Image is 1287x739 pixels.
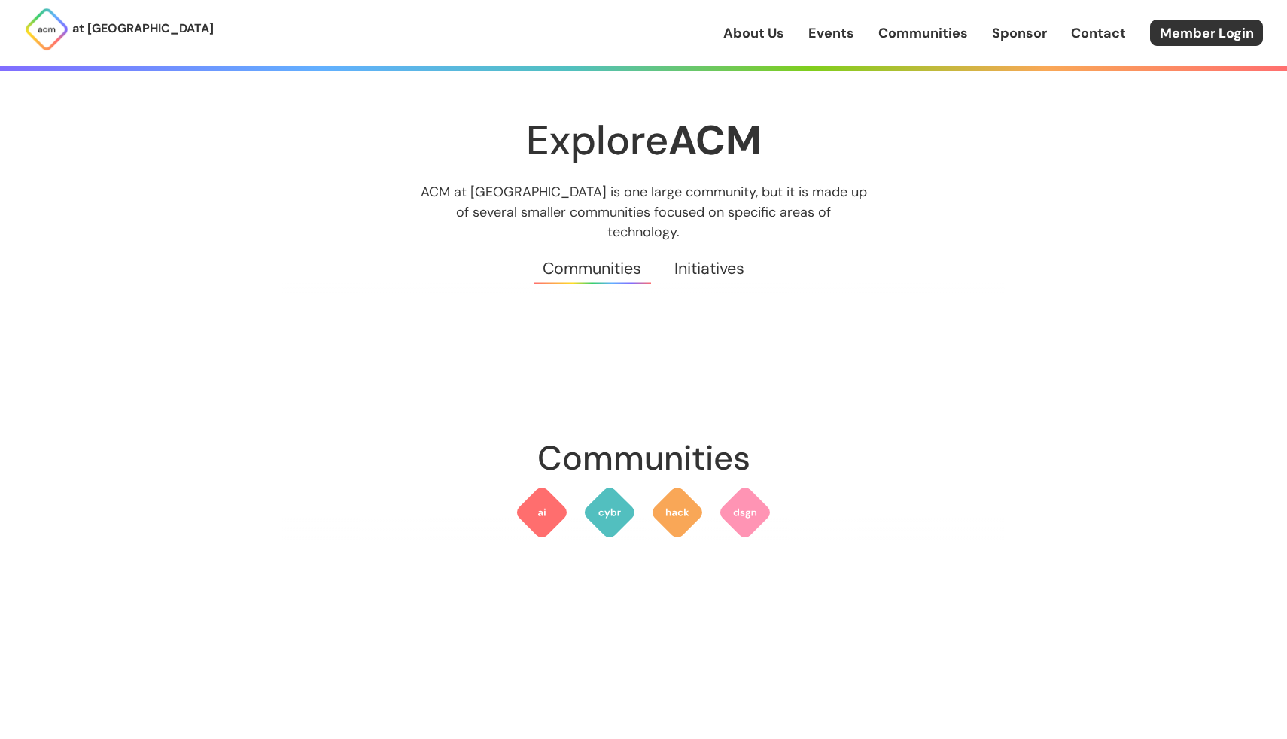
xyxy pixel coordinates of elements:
[583,485,637,540] img: ACM Cyber
[878,23,968,43] a: Communities
[24,7,69,52] img: ACM Logo
[808,23,854,43] a: Events
[406,182,881,241] p: ACM at [GEOGRAPHIC_DATA] is one large community, but it is made up of several smaller communities...
[527,242,658,296] a: Communities
[650,485,704,540] img: ACM Hack
[72,19,214,38] p: at [GEOGRAPHIC_DATA]
[282,118,1005,163] h1: Explore
[282,431,1005,485] h2: Communities
[515,485,569,540] img: ACM AI
[24,7,214,52] a: at [GEOGRAPHIC_DATA]
[718,485,772,540] img: ACM Design
[992,23,1047,43] a: Sponsor
[723,23,784,43] a: About Us
[658,242,760,296] a: Initiatives
[1071,23,1126,43] a: Contact
[668,114,762,167] strong: ACM
[1150,20,1263,46] a: Member Login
